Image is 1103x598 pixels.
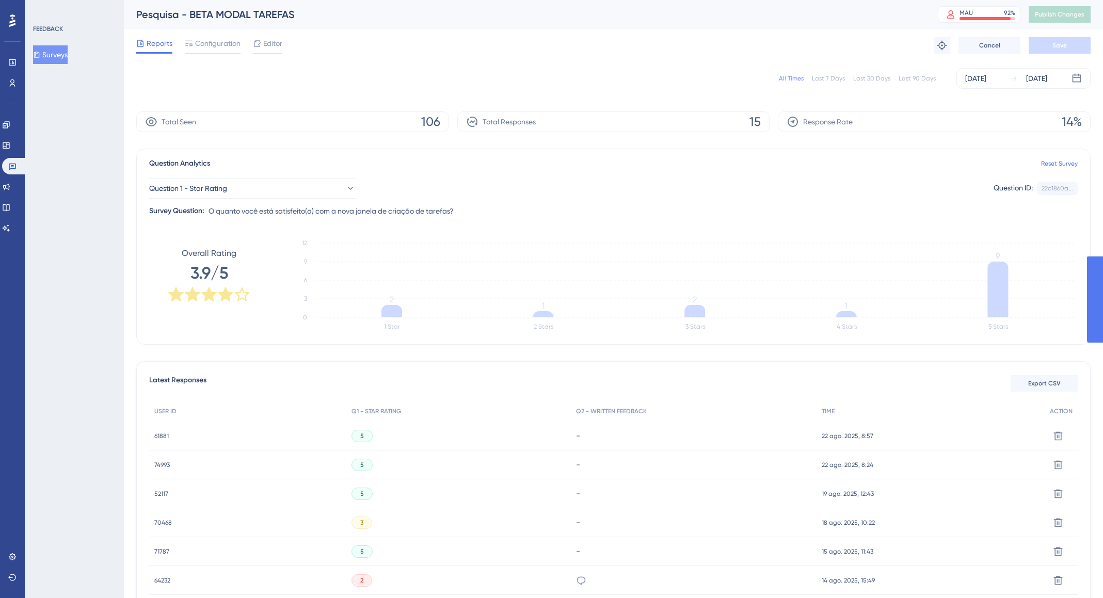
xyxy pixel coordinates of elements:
span: 71787 [154,547,169,556]
iframe: UserGuiding AI Assistant Launcher [1060,557,1091,588]
span: Q1 - STAR RATING [351,407,401,415]
button: Question 1 - Star Rating [149,178,356,199]
tspan: 2 [693,295,697,304]
text: 3 Stars [685,323,705,330]
span: 22 ago. 2025, 8:57 [822,432,873,440]
span: Total Responses [483,116,536,128]
button: Save [1029,37,1091,54]
span: Overall Rating [182,247,236,260]
div: - [576,546,811,556]
tspan: 1 [845,301,848,311]
tspan: 2 [390,295,394,304]
button: Publish Changes [1029,6,1091,23]
tspan: 3 [304,295,307,302]
text: 1 Star [384,323,400,330]
span: 5 [360,432,364,440]
div: All Times [779,74,804,83]
span: 106 [421,114,440,130]
span: 61881 [154,432,169,440]
div: FEEDBACK [33,25,63,33]
tspan: 12 [302,239,307,247]
text: 2 Stars [534,323,553,330]
span: 5 [360,547,364,556]
span: Configuration [195,37,241,50]
span: 3 [360,519,363,527]
span: Latest Responses [149,374,206,393]
span: Question 1 - Star Rating [149,182,227,195]
span: Publish Changes [1035,10,1084,19]
span: 70468 [154,519,172,527]
text: 5 Stars [988,323,1008,330]
span: O quanto você está satisfeito(a) com a nova janela de criação de tarefas? [209,205,454,217]
div: Last 90 Days [899,74,936,83]
span: ACTION [1050,407,1073,415]
span: Total Seen [162,116,196,128]
tspan: 6 [304,277,307,284]
span: 22 ago. 2025, 8:24 [822,461,873,469]
span: 2 [360,576,363,585]
span: Response Rate [803,116,853,128]
span: 64232 [154,576,170,585]
span: 18 ago. 2025, 10:22 [822,519,875,527]
tspan: 9 [996,251,1000,261]
div: - [576,431,811,441]
span: 5 [360,461,364,469]
div: Last 30 Days [853,74,890,83]
button: Surveys [33,45,68,64]
text: 4 Stars [837,323,857,330]
span: Q2 - WRITTEN FEEDBACK [576,407,647,415]
span: 14 ago. 2025, 15:49 [822,576,875,585]
div: 22c1860a... [1042,184,1073,192]
div: Survey Question: [149,205,204,217]
span: Export CSV [1028,379,1061,387]
span: 15 [749,114,761,130]
span: Editor [263,37,282,50]
tspan: 0 [303,314,307,321]
span: 15 ago. 2025, 11:43 [822,547,873,556]
div: - [576,489,811,498]
span: Question Analytics [149,157,210,170]
span: Save [1052,41,1067,50]
div: 92 % [1004,9,1015,17]
tspan: 9 [304,258,307,265]
span: 5 [360,490,364,498]
div: Question ID: [994,182,1033,195]
button: Export CSV [1011,375,1078,392]
span: 3.9/5 [190,262,228,284]
span: Cancel [979,41,1000,50]
div: - [576,460,811,470]
span: TIME [822,407,835,415]
div: Last 7 Days [812,74,845,83]
div: Pesquisa - BETA MODAL TAREFAS [136,7,912,22]
span: USER ID [154,407,177,415]
span: Reports [147,37,172,50]
div: [DATE] [965,72,986,85]
div: MAU [960,9,973,17]
a: Reset Survey [1041,159,1078,168]
span: 52117 [154,490,168,498]
span: 19 ago. 2025, 12:43 [822,490,874,498]
span: 74993 [154,461,170,469]
div: - [576,518,811,527]
span: 14% [1062,114,1082,130]
div: [DATE] [1026,72,1047,85]
button: Cancel [958,37,1020,54]
tspan: 1 [542,301,545,311]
